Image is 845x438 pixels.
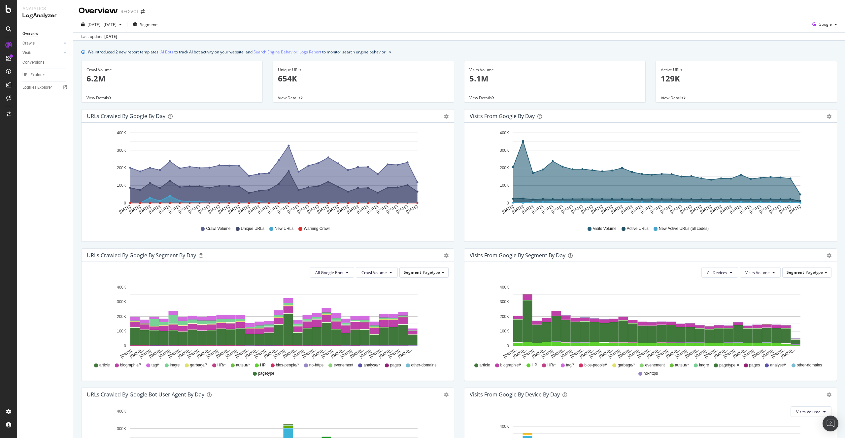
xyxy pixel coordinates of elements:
div: Visits [22,49,32,56]
text: [DATE] [759,204,772,214]
text: [DATE] [729,204,742,214]
div: Open Intercom Messenger [823,416,838,431]
span: Segment [404,269,421,275]
text: [DATE] [267,204,280,214]
text: 200K [500,314,509,319]
span: HP [532,362,537,368]
span: garbage/* [618,362,635,368]
text: [DATE] [138,204,151,214]
text: [DATE] [257,204,270,214]
span: biographie/* [120,362,141,368]
text: [DATE] [739,204,752,214]
span: HP [260,362,266,368]
text: [DATE] [620,204,633,214]
text: [DATE] [610,204,623,214]
div: gear [444,114,449,119]
span: article [480,362,490,368]
button: Segments [130,19,161,30]
span: Visits Volume [745,270,770,275]
text: [DATE] [237,204,250,214]
text: [DATE] [356,204,369,214]
text: [DATE] [148,204,161,214]
span: imgre [170,362,180,368]
span: [DATE] - [DATE] [87,22,117,27]
text: [DATE] [709,204,722,214]
text: [DATE] [521,204,534,214]
div: Logfiles Explorer [22,84,52,91]
button: Visits Volume [740,267,781,278]
button: Google [810,19,840,30]
div: Active URLs [661,67,832,73]
span: Google [819,21,832,27]
text: 0 [507,344,509,348]
div: Visits from Google by day [470,113,535,119]
text: 400K [117,285,126,290]
text: [DATE] [158,204,171,214]
text: [DATE] [287,204,300,214]
text: [DATE] [197,204,211,214]
span: Crawl Volume [206,226,230,232]
div: Visits From Google By Device By Day [470,391,560,398]
svg: A chart. [470,283,829,360]
text: 100K [117,183,126,188]
text: 100K [500,329,509,333]
text: [DATE] [277,204,290,214]
div: LogAnalyzer [22,12,68,19]
span: pagetype = [258,371,278,376]
div: gear [444,392,449,397]
text: 200K [117,314,126,319]
text: [DATE] [689,204,702,214]
text: [DATE] [118,204,131,214]
text: [DATE] [405,204,419,214]
text: [DATE] [386,204,399,214]
div: Analytics [22,5,68,12]
div: We introduced 2 new report templates: to track AI bot activity on your website, and to monitor se... [88,48,387,55]
text: [DATE] [679,204,693,214]
span: pages [390,362,401,368]
text: [DATE] [511,204,524,214]
text: [DATE] [247,204,260,214]
div: URLs Crawled by Google bot User Agent By Day [87,391,204,398]
text: 300K [117,148,126,153]
span: New URLs [275,226,293,232]
text: [DATE] [531,204,544,214]
text: [DATE] [326,204,339,214]
text: [DATE] [346,204,359,214]
text: [DATE] [719,204,732,214]
a: Search Engine Behavior: Logs Report [253,48,321,55]
span: Visits Volume [796,409,821,415]
a: Visits [22,49,62,56]
span: Pagetype [806,269,823,275]
text: [DATE] [788,204,801,214]
text: 400K [500,131,509,135]
span: pages [749,362,760,368]
a: Overview [22,30,68,37]
text: 400K [500,285,509,290]
a: Logfiles Explorer [22,84,68,91]
span: no-https [309,362,323,368]
text: [DATE] [580,204,593,214]
text: [DATE] [570,204,584,214]
span: analyse/* [770,362,786,368]
text: [DATE] [541,204,554,214]
span: biographie/* [500,362,522,368]
text: [DATE] [560,204,574,214]
text: [DATE] [551,204,564,214]
text: [DATE] [778,204,792,214]
text: [DATE] [227,204,240,214]
p: 6.2M [86,73,257,84]
text: [DATE] [659,204,673,214]
span: tag/* [152,362,160,368]
text: 400K [500,424,509,429]
text: [DATE] [217,204,230,214]
a: Crawls [22,40,62,47]
div: gear [827,392,831,397]
div: gear [444,253,449,258]
span: View Details [661,95,683,101]
svg: A chart. [470,128,829,220]
text: [DATE] [296,204,310,214]
p: 129K [661,73,832,84]
span: Active URLs [627,226,649,232]
div: Visits from Google By Segment By Day [470,252,565,259]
